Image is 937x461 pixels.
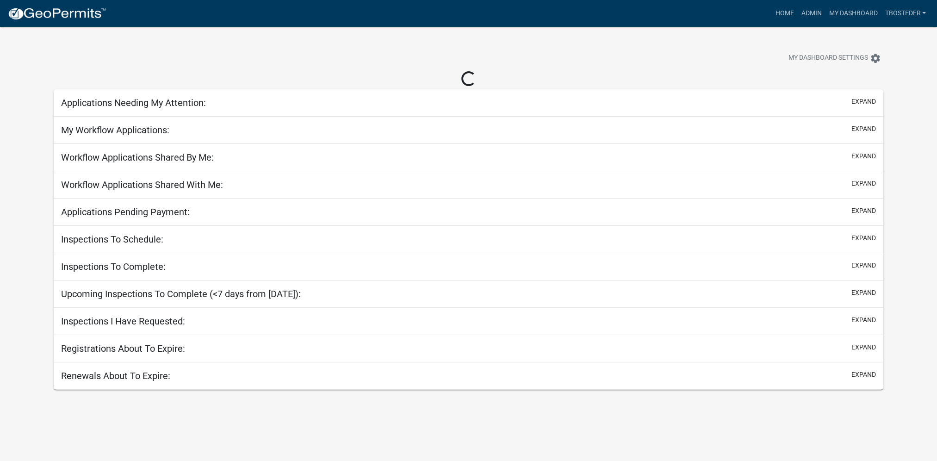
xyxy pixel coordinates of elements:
a: Home [771,5,797,22]
button: expand [851,343,876,352]
a: tbosteder [881,5,930,22]
button: expand [851,261,876,270]
button: expand [851,151,876,161]
h5: My Workflow Applications: [61,125,169,136]
button: expand [851,288,876,298]
span: My Dashboard Settings [788,53,868,64]
h5: Upcoming Inspections To Complete (<7 days from [DATE]): [61,288,301,299]
button: My Dashboard Settingssettings [781,49,888,67]
a: My Dashboard [825,5,881,22]
button: expand [851,315,876,325]
h5: Inspections To Complete: [61,261,166,272]
h5: Applications Needing My Attention: [61,97,206,108]
button: expand [851,233,876,243]
h5: Workflow Applications Shared With Me: [61,179,223,190]
a: Admin [797,5,825,22]
button: expand [851,124,876,134]
h5: Inspections To Schedule: [61,234,163,245]
button: expand [851,97,876,106]
button: expand [851,179,876,188]
h5: Registrations About To Expire: [61,343,185,354]
h5: Applications Pending Payment: [61,206,190,218]
i: settings [870,53,881,64]
button: expand [851,370,876,380]
h5: Inspections I Have Requested: [61,316,185,327]
button: expand [851,206,876,216]
h5: Renewals About To Expire: [61,370,170,381]
h5: Workflow Applications Shared By Me: [61,152,214,163]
